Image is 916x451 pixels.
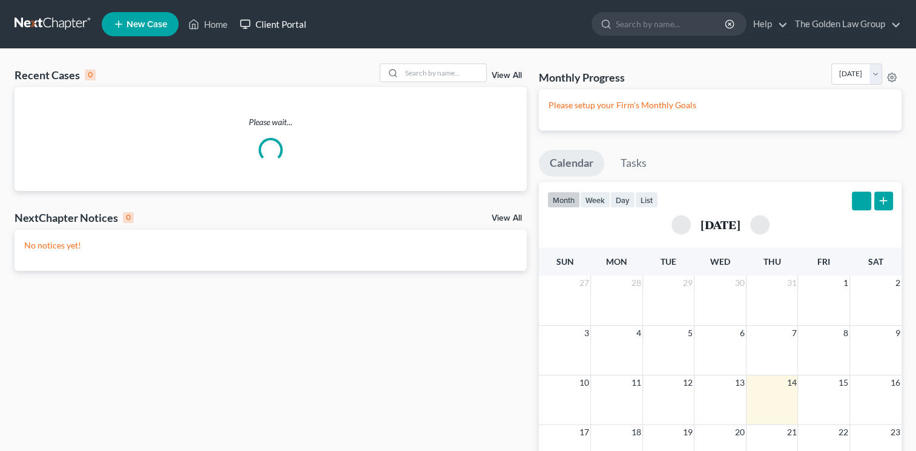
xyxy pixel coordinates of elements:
[700,218,740,231] h2: [DATE]
[889,425,901,440] span: 23
[24,239,517,251] p: No notices yet!
[123,212,134,223] div: 0
[785,375,797,390] span: 14
[785,276,797,290] span: 31
[578,375,590,390] span: 10
[739,326,746,340] span: 6
[578,425,590,440] span: 17
[182,13,234,35] a: Home
[539,70,625,85] h3: Monthly Progress
[682,425,694,440] span: 19
[635,326,642,340] span: 4
[785,425,797,440] span: 21
[682,276,694,290] span: 29
[661,256,676,267] span: Tue
[610,150,657,177] a: Tasks
[894,276,901,290] span: 2
[15,210,134,225] div: NextChapter Notices
[630,276,642,290] span: 28
[868,256,883,267] span: Sat
[837,425,849,440] span: 22
[15,68,96,82] div: Recent Cases
[606,256,627,267] span: Mon
[894,326,901,340] span: 9
[549,99,892,111] p: Please setup your Firm's Monthly Goals
[682,375,694,390] span: 12
[734,375,746,390] span: 13
[616,13,727,35] input: Search by name...
[492,71,522,80] a: View All
[580,192,610,208] button: week
[85,70,96,80] div: 0
[837,375,849,390] span: 15
[790,326,797,340] span: 7
[763,256,781,267] span: Thu
[889,375,901,390] span: 16
[583,326,590,340] span: 3
[578,276,590,290] span: 27
[842,276,849,290] span: 1
[734,276,746,290] span: 30
[610,192,635,208] button: day
[547,192,580,208] button: month
[734,425,746,440] span: 20
[817,256,830,267] span: Fri
[687,326,694,340] span: 5
[234,13,312,35] a: Client Portal
[710,256,730,267] span: Wed
[401,64,486,82] input: Search by name...
[789,13,901,35] a: The Golden Law Group
[15,116,527,128] p: Please wait...
[492,214,522,222] a: View All
[842,326,849,340] span: 8
[630,425,642,440] span: 18
[556,256,574,267] span: Sun
[747,13,788,35] a: Help
[635,192,658,208] button: list
[539,150,604,177] a: Calendar
[127,20,167,29] span: New Case
[630,375,642,390] span: 11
